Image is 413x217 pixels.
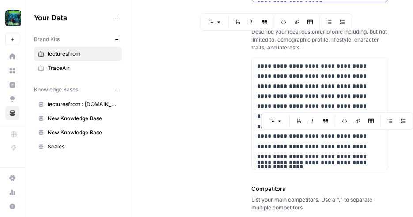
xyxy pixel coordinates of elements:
[5,106,19,120] a: Your Data
[34,61,122,75] a: TraceAir
[48,50,118,58] span: lecturesfrom
[251,28,389,52] div: Describe your ideal customer profile including, but not limited to, demographic profile, lifestyl...
[5,92,19,106] a: Opportunities
[34,140,122,154] a: Scales
[48,129,118,137] span: New Knowledge Base
[5,10,21,26] img: lecturesfrom Logo
[34,97,122,111] a: lecturesfrom : [DOMAIN_NAME]
[251,196,389,212] div: List your main competitors. Use a "," to separate multiple competitors.
[5,171,19,185] a: Settings
[5,185,19,199] a: Usage
[34,111,122,126] a: New Knowledge Base
[251,184,389,193] label: Competitors
[5,49,19,64] a: Home
[5,199,19,213] button: Help + Support
[48,114,118,122] span: New Knowledge Base
[5,78,19,92] a: Insights
[48,64,118,72] span: TraceAir
[5,7,19,29] button: Workspace: lecturesfrom
[48,143,118,151] span: Scales
[34,86,78,94] span: Knowledge Bases
[48,100,118,108] span: lecturesfrom : [DOMAIN_NAME]
[5,64,19,78] a: Browse
[34,35,60,43] span: Brand Kits
[34,47,122,61] a: lecturesfrom
[34,12,111,23] span: Your Data
[34,126,122,140] a: New Knowledge Base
